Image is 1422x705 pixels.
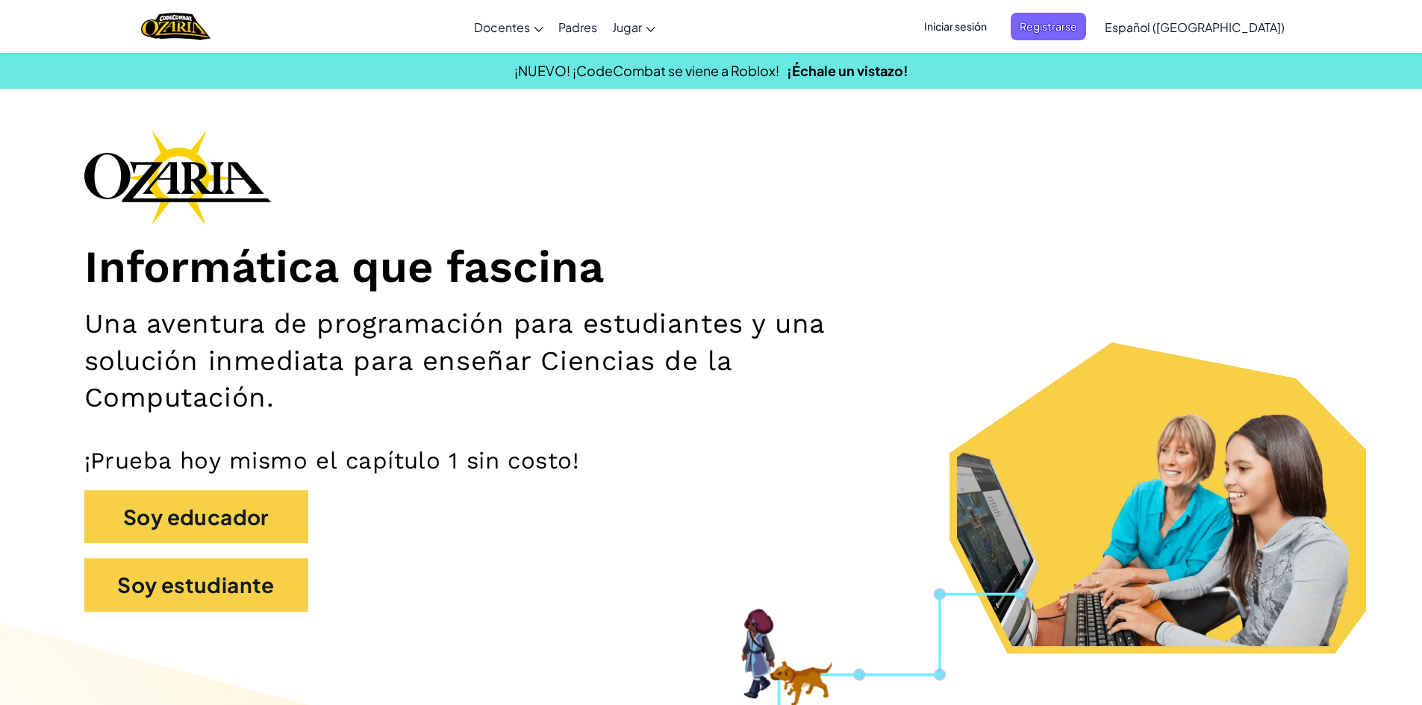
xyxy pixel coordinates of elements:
[787,62,908,79] a: ¡Échale un vistazo!
[474,19,530,35] span: Docentes
[467,7,551,47] a: Docentes
[1097,7,1292,47] a: Español ([GEOGRAPHIC_DATA])
[84,490,308,544] button: Soy educador
[514,62,779,79] span: ¡NUEVO! ¡CodeCombat se viene a Roblox!
[84,558,308,612] button: Soy estudiante
[84,446,1338,475] p: ¡Prueba hoy mismo el capítulo 1 sin costo!
[551,7,605,47] a: Padres
[1011,13,1086,40] button: Registrarse
[915,13,996,40] button: Iniciar sesión
[141,11,211,42] img: Home
[1105,19,1285,35] span: Español ([GEOGRAPHIC_DATA])
[141,11,211,42] a: Ozaria by CodeCombat logo
[84,240,1338,295] h1: Informática que fascina
[612,19,642,35] span: Jugar
[84,130,271,225] img: Ozaria branding logo
[84,305,925,416] h2: Una aventura de programación para estudiantes y una solución inmediata para enseñar Ciencias de l...
[605,7,663,47] a: Jugar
